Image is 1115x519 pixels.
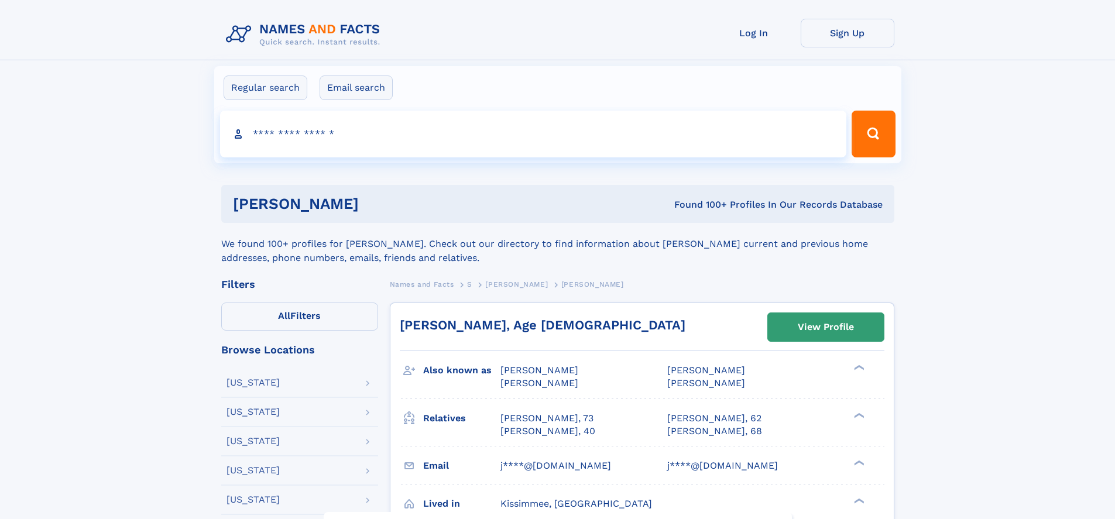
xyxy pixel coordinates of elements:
[390,277,454,291] a: Names and Facts
[221,303,378,331] label: Filters
[224,75,307,100] label: Regular search
[467,277,472,291] a: S
[798,314,854,341] div: View Profile
[278,310,290,321] span: All
[500,365,578,376] span: [PERSON_NAME]
[851,459,865,466] div: ❯
[423,408,500,428] h3: Relatives
[707,19,801,47] a: Log In
[516,198,883,211] div: Found 100+ Profiles In Our Records Database
[467,280,472,288] span: S
[851,411,865,419] div: ❯
[852,111,895,157] button: Search Button
[500,425,595,438] a: [PERSON_NAME], 40
[221,223,894,265] div: We found 100+ profiles for [PERSON_NAME]. Check out our directory to find information about [PERS...
[561,280,624,288] span: [PERSON_NAME]
[667,425,762,438] a: [PERSON_NAME], 68
[801,19,894,47] a: Sign Up
[227,466,280,475] div: [US_STATE]
[227,495,280,504] div: [US_STATE]
[500,498,652,509] span: Kissimmee, [GEOGRAPHIC_DATA]
[851,364,865,372] div: ❯
[220,111,847,157] input: search input
[400,318,685,332] a: [PERSON_NAME], Age [DEMOGRAPHIC_DATA]
[500,412,593,425] a: [PERSON_NAME], 73
[233,197,517,211] h1: [PERSON_NAME]
[423,360,500,380] h3: Also known as
[485,280,548,288] span: [PERSON_NAME]
[227,378,280,387] div: [US_STATE]
[851,497,865,504] div: ❯
[768,313,884,341] a: View Profile
[320,75,393,100] label: Email search
[667,377,745,389] span: [PERSON_NAME]
[221,345,378,355] div: Browse Locations
[221,19,390,50] img: Logo Names and Facts
[423,456,500,476] h3: Email
[485,277,548,291] a: [PERSON_NAME]
[227,407,280,417] div: [US_STATE]
[221,279,378,290] div: Filters
[667,412,761,425] a: [PERSON_NAME], 62
[500,377,578,389] span: [PERSON_NAME]
[423,494,500,514] h3: Lived in
[667,365,745,376] span: [PERSON_NAME]
[227,436,280,446] div: [US_STATE]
